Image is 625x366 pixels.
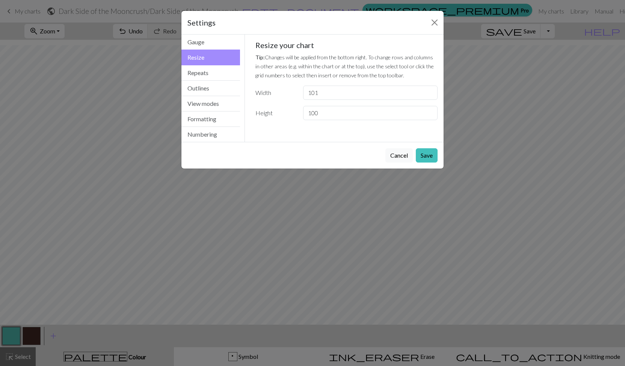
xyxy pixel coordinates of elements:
strong: Tip: [255,54,265,60]
button: Repeats [181,65,240,81]
h5: Settings [187,17,216,28]
button: Outlines [181,81,240,96]
button: View modes [181,96,240,111]
button: Save [416,148,438,163]
button: Close [429,17,441,29]
small: Changes will be applied from the bottom right. To change rows and columns in other areas (e.g. wi... [255,54,434,78]
button: Numbering [181,127,240,142]
button: Resize [181,50,240,65]
h5: Resize your chart [255,41,438,50]
button: Gauge [181,35,240,50]
button: Cancel [385,148,413,163]
label: Height [251,106,299,120]
label: Width [251,86,299,100]
button: Formatting [181,111,240,127]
